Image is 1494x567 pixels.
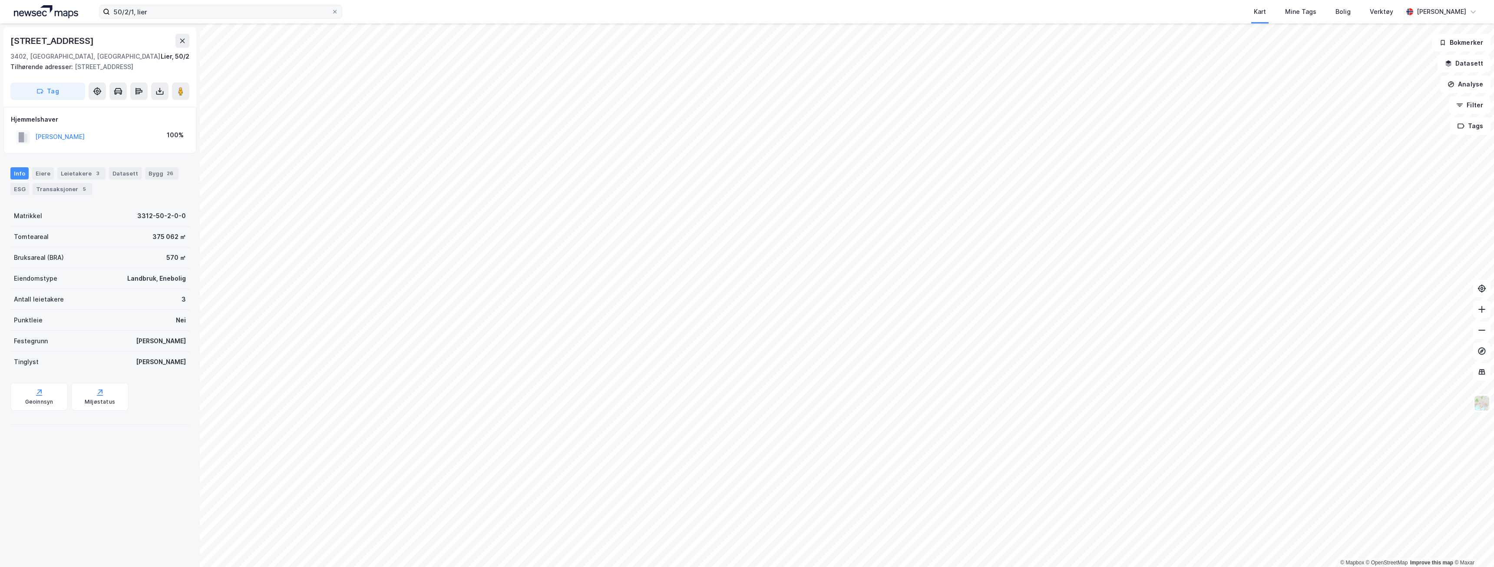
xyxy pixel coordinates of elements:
[1370,7,1393,17] div: Verktøy
[166,252,186,263] div: 570 ㎡
[1451,525,1494,567] iframe: Chat Widget
[165,169,175,178] div: 26
[85,398,115,405] div: Miljøstatus
[1474,395,1490,411] img: Z
[136,357,186,367] div: [PERSON_NAME]
[14,357,39,367] div: Tinglyst
[161,51,189,62] div: Lier, 50/2
[109,167,142,179] div: Datasett
[1417,7,1466,17] div: [PERSON_NAME]
[32,167,54,179] div: Eiere
[14,336,48,346] div: Festegrunn
[176,315,186,325] div: Nei
[1438,55,1491,72] button: Datasett
[10,62,182,72] div: [STREET_ADDRESS]
[80,185,89,193] div: 5
[1254,7,1266,17] div: Kart
[14,232,49,242] div: Tomteareal
[10,51,160,62] div: 3402, [GEOGRAPHIC_DATA], [GEOGRAPHIC_DATA]
[10,63,75,70] span: Tilhørende adresser:
[1285,7,1316,17] div: Mine Tags
[14,211,42,221] div: Matrikkel
[1340,560,1364,566] a: Mapbox
[1335,7,1351,17] div: Bolig
[57,167,106,179] div: Leietakere
[11,114,189,125] div: Hjemmelshaver
[10,34,96,48] div: [STREET_ADDRESS]
[14,252,64,263] div: Bruksareal (BRA)
[1366,560,1408,566] a: OpenStreetMap
[1432,34,1491,51] button: Bokmerker
[14,315,43,325] div: Punktleie
[137,211,186,221] div: 3312-50-2-0-0
[14,273,57,284] div: Eiendomstype
[1450,117,1491,135] button: Tags
[33,183,92,195] div: Transaksjoner
[1449,96,1491,114] button: Filter
[167,130,184,140] div: 100%
[10,167,29,179] div: Info
[1451,525,1494,567] div: Kontrollprogram for chat
[10,83,85,100] button: Tag
[93,169,102,178] div: 3
[110,5,331,18] input: Søk på adresse, matrikkel, gårdeiere, leietakere eller personer
[25,398,53,405] div: Geoinnsyn
[1440,76,1491,93] button: Analyse
[14,5,78,18] img: logo.a4113a55bc3d86da70a041830d287a7e.svg
[127,273,186,284] div: Landbruk, Enebolig
[182,294,186,305] div: 3
[1410,560,1453,566] a: Improve this map
[136,336,186,346] div: [PERSON_NAME]
[10,183,29,195] div: ESG
[14,294,64,305] div: Antall leietakere
[145,167,178,179] div: Bygg
[152,232,186,242] div: 375 062 ㎡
